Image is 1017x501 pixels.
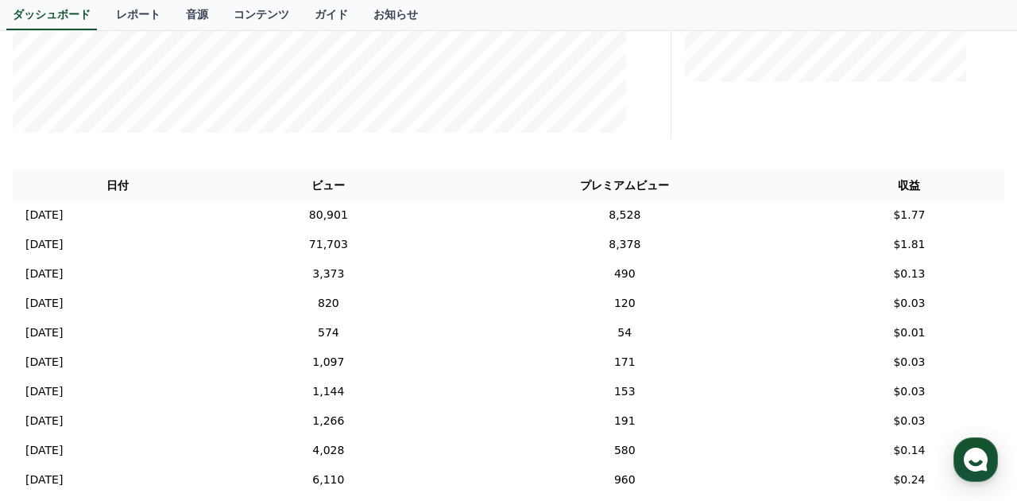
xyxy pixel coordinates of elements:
td: 1,266 [222,406,435,436]
p: [DATE] [25,442,63,459]
td: 574 [222,318,435,348]
td: $0.03 [814,289,1004,318]
p: [DATE] [25,324,63,341]
td: 80,901 [222,200,435,230]
td: 1,097 [222,348,435,377]
td: 54 [435,318,814,348]
td: 960 [435,465,814,495]
td: $0.13 [814,259,1004,289]
td: $0.01 [814,318,1004,348]
p: [DATE] [25,354,63,371]
p: [DATE] [25,472,63,488]
a: 設定 [205,369,305,409]
td: 6,110 [222,465,435,495]
p: [DATE] [25,413,63,429]
p: [DATE] [25,236,63,253]
p: [DATE] [25,295,63,312]
span: 設定 [246,393,265,406]
td: $0.24 [814,465,1004,495]
td: 4,028 [222,436,435,465]
span: ホーム [41,393,69,406]
td: 8,528 [435,200,814,230]
th: 収益 [814,171,1004,200]
td: $1.77 [814,200,1004,230]
td: 490 [435,259,814,289]
p: [DATE] [25,383,63,400]
td: 820 [222,289,435,318]
span: チャット [136,394,174,406]
td: 8,378 [435,230,814,259]
td: 191 [435,406,814,436]
a: ホーム [5,369,105,409]
td: $0.14 [814,436,1004,465]
td: $0.03 [814,406,1004,436]
td: 153 [435,377,814,406]
td: $1.81 [814,230,1004,259]
td: $0.03 [814,377,1004,406]
td: 120 [435,289,814,318]
p: [DATE] [25,207,63,223]
td: 3,373 [222,259,435,289]
td: 171 [435,348,814,377]
p: [DATE] [25,266,63,282]
td: $0.03 [814,348,1004,377]
a: チャット [105,369,205,409]
td: 580 [435,436,814,465]
th: プレミアムビュー [435,171,814,200]
td: 71,703 [222,230,435,259]
th: ビュー [222,171,435,200]
td: 1,144 [222,377,435,406]
th: 日付 [13,171,222,200]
